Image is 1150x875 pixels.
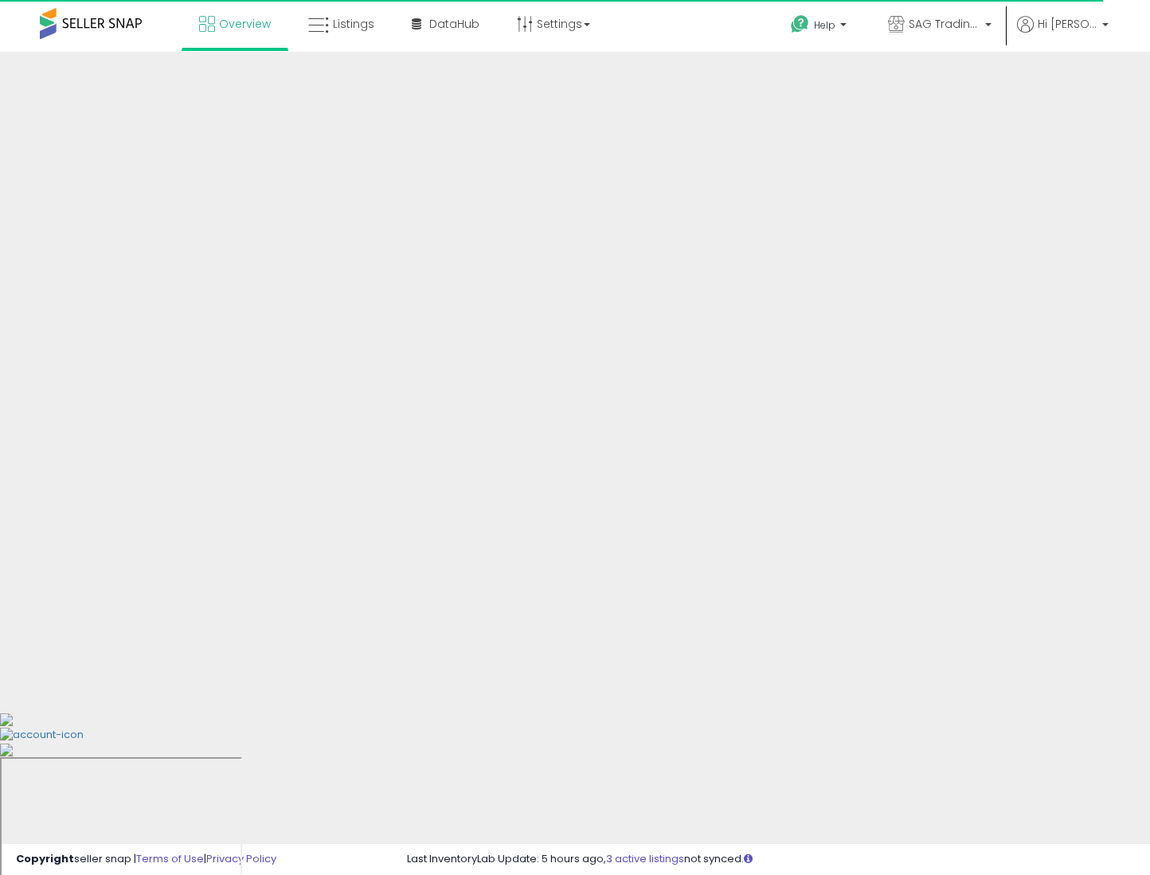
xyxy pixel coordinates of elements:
span: DataHub [429,16,479,32]
i: Get Help [790,14,810,34]
span: Overview [219,16,271,32]
span: SAG Trading Corp [909,16,980,32]
span: Hi [PERSON_NAME] [1038,16,1097,32]
a: Hi [PERSON_NAME] [1017,16,1109,52]
span: Help [814,18,835,32]
span: Listings [333,16,374,32]
a: Help [778,2,862,52]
